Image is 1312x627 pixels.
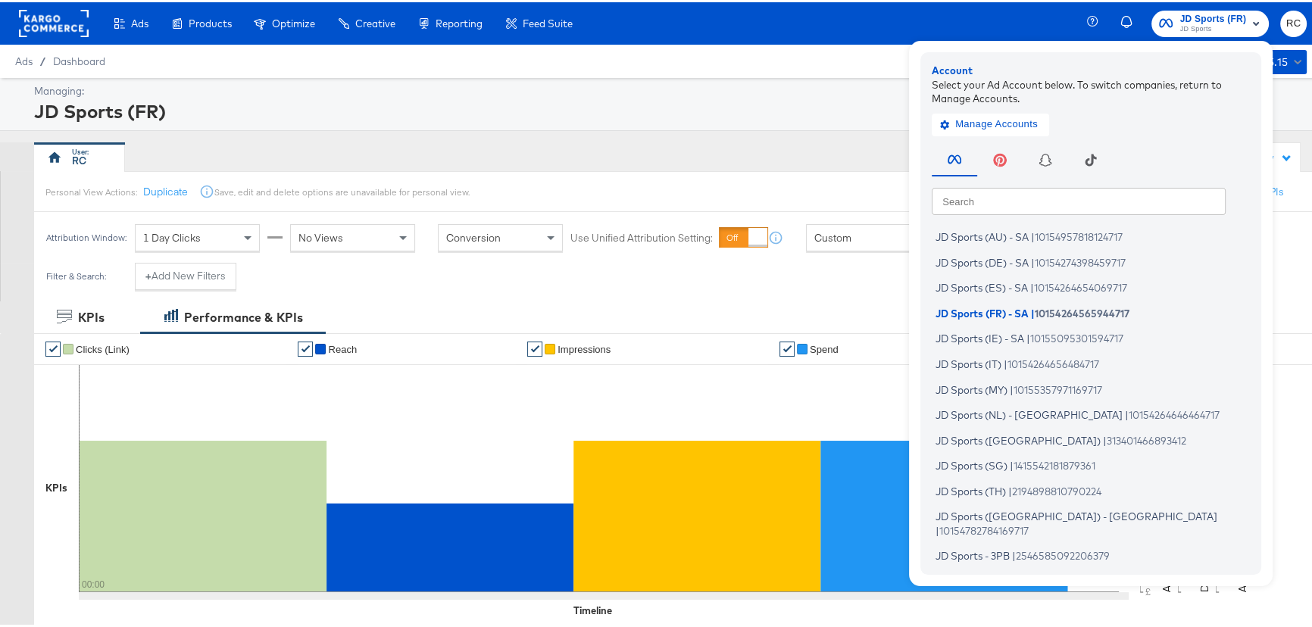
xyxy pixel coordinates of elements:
[1031,229,1035,241] span: |
[45,339,61,354] a: ✔
[143,229,201,242] span: 1 Day Clicks
[1014,457,1095,469] span: 1415542181879361
[1035,229,1123,241] span: 10154957818124717
[523,15,573,27] span: Feed Suite
[810,342,839,353] span: Spend
[936,330,1024,342] span: JD Sports (IE) - SA
[298,339,313,354] a: ✔
[298,229,343,242] span: No Views
[1107,432,1186,444] span: 313401466893412
[814,229,851,242] span: Custom
[143,182,188,197] button: Duplicate
[1180,21,1247,33] span: JD Sports
[1103,432,1107,444] span: |
[1034,279,1127,292] span: 10154264654069717
[1012,482,1101,494] span: 2194898810790224
[936,482,1006,494] span: JD Sports (TH)
[15,53,33,65] span: Ads
[1031,254,1035,266] span: |
[53,53,105,65] a: Dashboard
[214,184,470,196] div: Save, edit and delete options are unavailable for personal view.
[932,111,1049,133] button: Manage Accounts
[527,339,542,354] a: ✔
[131,15,148,27] span: Ads
[45,184,137,196] div: Personal View Actions:
[558,342,611,353] span: Impressions
[145,267,152,281] strong: +
[328,342,357,353] span: Reach
[943,114,1038,131] span: Manage Accounts
[45,230,127,241] div: Attribution Window:
[779,339,795,354] a: ✔
[936,229,1029,241] span: JD Sports (AU) - SA
[272,15,315,27] span: Optimize
[34,96,1303,122] div: JD Sports (FR)
[436,15,483,27] span: Reporting
[1010,457,1014,469] span: |
[45,479,67,493] div: KPIs
[932,61,1250,76] div: Account
[1035,304,1129,317] span: 10154264565944717
[936,407,1123,419] span: JD Sports (NL) - [GEOGRAPHIC_DATA]
[45,269,107,279] div: Filter & Search:
[939,522,1029,534] span: 10154782784169717
[1010,381,1014,393] span: |
[76,342,130,353] span: Clicks (Link)
[355,15,395,27] span: Creative
[1008,482,1012,494] span: |
[135,260,236,288] button: +Add New Filters
[1007,355,1099,367] span: 10154264656484717
[446,229,501,242] span: Conversion
[936,522,939,534] span: |
[936,457,1007,469] span: JD Sports (SG)
[936,304,1029,317] span: JD Sports (FR) - SA
[33,53,53,65] span: /
[1286,13,1301,30] span: RC
[936,381,1007,393] span: JD Sports (MY)
[936,508,1217,520] span: JD Sports ([GEOGRAPHIC_DATA]) - [GEOGRAPHIC_DATA]
[570,229,713,243] label: Use Unified Attribution Setting:
[1012,547,1016,560] span: |
[1280,8,1307,35] button: RC
[1151,8,1270,35] button: JD Sports (FR)JD Sports
[34,82,1303,96] div: Managing:
[936,547,1010,560] span: JD Sports - 3PB
[1030,279,1034,292] span: |
[78,307,105,324] div: KPIs
[936,254,1029,266] span: JD Sports (DE) - SA
[1198,551,1211,590] text: Delivery
[72,151,86,166] div: RC
[1035,254,1126,266] span: 10154274398459717
[184,307,303,324] div: Performance & KPIs
[1031,304,1035,317] span: |
[189,15,232,27] span: Products
[1014,381,1102,393] span: 10155357971169717
[936,355,1001,367] span: JD Sports (IT)
[1160,523,1173,590] text: Amount (GBP)
[936,432,1101,444] span: JD Sports ([GEOGRAPHIC_DATA])
[1125,407,1129,419] span: |
[1004,355,1007,367] span: |
[1129,407,1220,419] span: 10154264646464717
[932,75,1250,103] div: Select your Ad Account below. To switch companies, return to Manage Accounts.
[1016,547,1110,560] span: 2546585092206379
[936,279,1028,292] span: JD Sports (ES) - SA
[573,601,612,616] div: Timeline
[1030,330,1123,342] span: 10155095301594717
[1026,330,1030,342] span: |
[1235,554,1249,590] text: Actions
[1180,9,1247,25] span: JD Sports (FR)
